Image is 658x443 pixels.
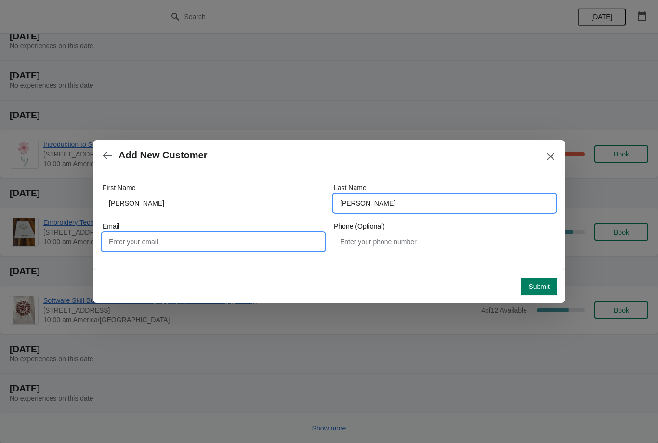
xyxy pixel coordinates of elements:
[334,183,367,193] label: Last Name
[542,148,559,165] button: Close
[103,233,324,250] input: Enter your email
[334,195,555,212] input: Smith
[334,233,555,250] input: Enter your phone number
[103,195,324,212] input: John
[103,221,119,231] label: Email
[118,150,207,161] h2: Add New Customer
[521,278,557,295] button: Submit
[528,283,550,290] span: Submit
[334,221,385,231] label: Phone (Optional)
[103,183,135,193] label: First Name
